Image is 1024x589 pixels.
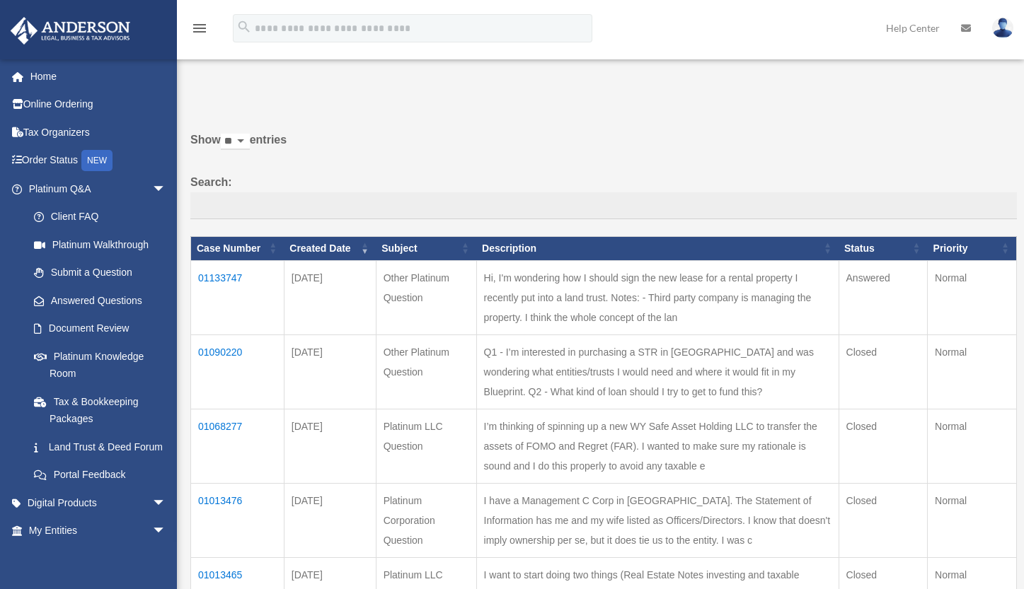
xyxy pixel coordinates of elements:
td: 01133747 [191,260,284,334]
td: Normal [928,409,1017,483]
input: Search: [190,192,1017,219]
td: [DATE] [284,260,376,334]
span: arrow_drop_down [152,517,180,546]
a: Online Ordering [10,91,188,119]
th: Created Date: activate to sort column ascending [284,236,376,260]
th: Priority: activate to sort column ascending [928,236,1017,260]
td: Normal [928,260,1017,334]
td: Other Platinum Question [376,334,476,409]
td: Closed [839,483,928,557]
td: Closed [839,334,928,409]
a: Order StatusNEW [10,146,188,175]
a: Portal Feedback [20,461,180,489]
th: Subject: activate to sort column ascending [376,236,476,260]
td: Platinum LLC Question [376,409,476,483]
i: search [236,19,252,35]
td: I’m thinking of spinning up a new WY Safe Asset Holding LLC to transfer the assets of FOMO and Re... [476,409,839,483]
td: Normal [928,483,1017,557]
td: 01013476 [191,483,284,557]
th: Status: activate to sort column ascending [839,236,928,260]
a: menu [191,25,208,37]
img: Anderson Advisors Platinum Portal [6,17,134,45]
td: [DATE] [284,483,376,557]
a: Platinum Q&Aarrow_drop_down [10,175,180,203]
a: Document Review [20,315,180,343]
td: Closed [839,409,928,483]
td: 01090220 [191,334,284,409]
a: Home [10,62,188,91]
div: NEW [81,150,113,171]
label: Show entries [190,130,1017,164]
span: arrow_drop_down [152,175,180,204]
a: Answered Questions [20,286,173,315]
td: Hi, I'm wondering how I should sign the new lease for a rental property I recently put into a lan... [476,260,839,334]
a: Client FAQ [20,203,180,231]
a: Submit a Question [20,259,180,287]
a: Land Trust & Deed Forum [20,433,180,461]
a: Tax & Bookkeeping Packages [20,387,180,433]
a: Platinum Walkthrough [20,231,180,259]
td: Normal [928,334,1017,409]
th: Case Number: activate to sort column ascending [191,236,284,260]
td: Other Platinum Question [376,260,476,334]
td: Q1 - I’m interested in purchasing a STR in [GEOGRAPHIC_DATA] and was wondering what entities/trus... [476,334,839,409]
td: [DATE] [284,334,376,409]
a: Platinum Knowledge Room [20,342,180,387]
td: I have a Management C Corp in [GEOGRAPHIC_DATA]. The Statement of Information has me and my wife ... [476,483,839,557]
td: 01068277 [191,409,284,483]
select: Showentries [221,134,250,150]
td: [DATE] [284,409,376,483]
td: Platinum Corporation Question [376,483,476,557]
a: Digital Productsarrow_drop_down [10,489,188,517]
span: arrow_drop_down [152,489,180,518]
td: Answered [839,260,928,334]
a: Tax Organizers [10,118,188,146]
a: My Entitiesarrow_drop_down [10,517,188,545]
th: Description: activate to sort column ascending [476,236,839,260]
label: Search: [190,173,1017,219]
i: menu [191,20,208,37]
img: User Pic [992,18,1013,38]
